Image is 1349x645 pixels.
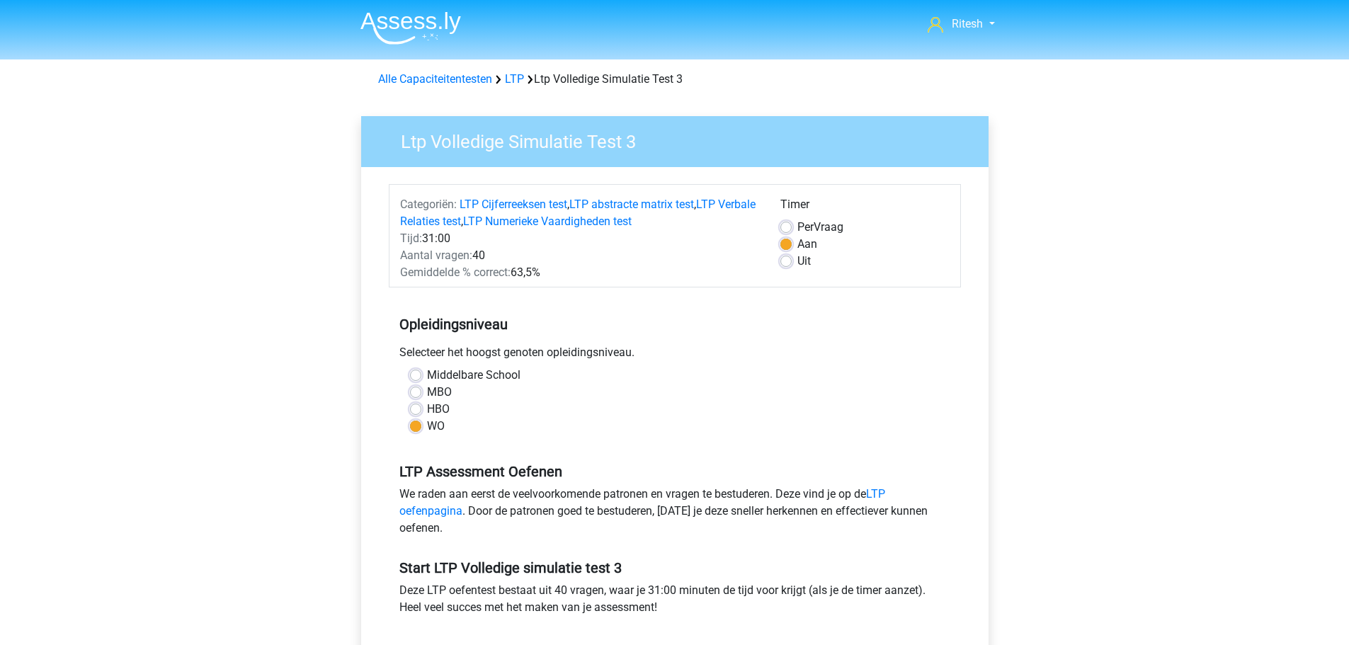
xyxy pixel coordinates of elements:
[389,344,961,367] div: Selecteer het hoogst genoten opleidingsniveau.
[427,367,520,384] label: Middelbare School
[797,253,811,270] label: Uit
[569,198,694,211] a: LTP abstracte matrix test
[384,125,978,153] h3: Ltp Volledige Simulatie Test 3
[922,16,1000,33] a: Ritesh
[797,220,814,234] span: Per
[427,401,450,418] label: HBO
[400,249,472,262] span: Aantal vragen:
[389,264,770,281] div: 63,5%
[400,266,511,279] span: Gemiddelde % correct:
[460,198,567,211] a: LTP Cijferreeksen test
[780,196,950,219] div: Timer
[797,219,843,236] label: Vraag
[389,230,770,247] div: 31:00
[952,17,983,30] span: Ritesh
[372,71,977,88] div: Ltp Volledige Simulatie Test 3
[399,463,950,480] h5: LTP Assessment Oefenen
[389,486,961,542] div: We raden aan eerst de veelvoorkomende patronen en vragen te bestuderen. Deze vind je op de . Door...
[389,582,961,622] div: Deze LTP oefentest bestaat uit 40 vragen, waar je 31:00 minuten de tijd voor krijgt (als je de ti...
[360,11,461,45] img: Assessly
[505,72,524,86] a: LTP
[400,198,457,211] span: Categoriën:
[400,232,422,245] span: Tijd:
[389,247,770,264] div: 40
[463,215,632,228] a: LTP Numerieke Vaardigheden test
[427,384,452,401] label: MBO
[378,72,492,86] a: Alle Capaciteitentesten
[797,236,817,253] label: Aan
[399,310,950,338] h5: Opleidingsniveau
[399,559,950,576] h5: Start LTP Volledige simulatie test 3
[427,418,445,435] label: WO
[389,196,770,230] div: , , ,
